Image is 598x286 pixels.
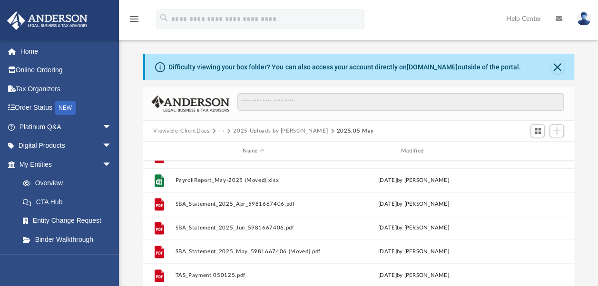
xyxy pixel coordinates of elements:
[176,248,332,255] button: SBA_Statement_2025_May_5981667406 (Moved).pdf
[102,136,121,156] span: arrow_drop_down
[577,12,591,26] img: User Pic
[237,93,564,111] input: Search files and folders
[337,127,374,135] button: 2025.05 May
[7,136,126,155] a: Digital Productsarrow_drop_down
[218,127,225,135] button: ···
[102,117,121,137] span: arrow_drop_down
[168,62,520,72] div: Difficulty viewing your box folder? You can also access your account directly on outside of the p...
[336,153,492,161] div: [DATE] by [PERSON_NAME]
[7,155,126,174] a: My Entitiesarrow_drop_down
[7,61,126,80] a: Online Ordering
[336,271,492,280] div: [DATE] by [PERSON_NAME]
[406,63,457,71] a: [DOMAIN_NAME]
[176,272,332,278] button: TAS_Payment 050125.pdf
[13,230,126,249] a: Binder Walkthrough
[336,200,492,209] div: [DATE] by [PERSON_NAME]
[336,224,492,232] div: [DATE] by [PERSON_NAME]
[336,248,492,256] div: [DATE] by [PERSON_NAME]
[175,147,332,155] div: Name
[7,42,126,61] a: Home
[128,13,140,25] i: menu
[7,117,126,136] a: Platinum Q&Aarrow_drop_down
[336,176,492,185] div: [DATE] by [PERSON_NAME]
[13,249,121,268] a: My Blueprint
[153,127,209,135] button: Viewable-ClientDocs
[102,155,121,174] span: arrow_drop_down
[7,98,126,118] a: Order StatusNEW
[128,18,140,25] a: menu
[55,101,76,115] div: NEW
[233,127,328,135] button: 2025 Uploads by [PERSON_NAME]
[176,201,332,207] button: SBA_Statement_2025_Apr_5981667406.pdf
[7,79,126,98] a: Tax Organizers
[147,147,171,155] div: id
[549,124,564,138] button: Add
[530,124,545,138] button: Switch to Grid View
[13,211,126,230] a: Entity Change Request
[551,60,564,74] button: Close
[159,13,169,23] i: search
[176,177,332,183] button: PayrollReport_May-2025 (Moved).xlsx
[335,147,492,155] div: Modified
[13,174,126,193] a: Overview
[13,192,126,211] a: CTA Hub
[496,147,563,155] div: id
[176,225,332,231] button: SBA_Statement_2025_Jun_5981667406.pdf
[4,11,90,30] img: Anderson Advisors Platinum Portal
